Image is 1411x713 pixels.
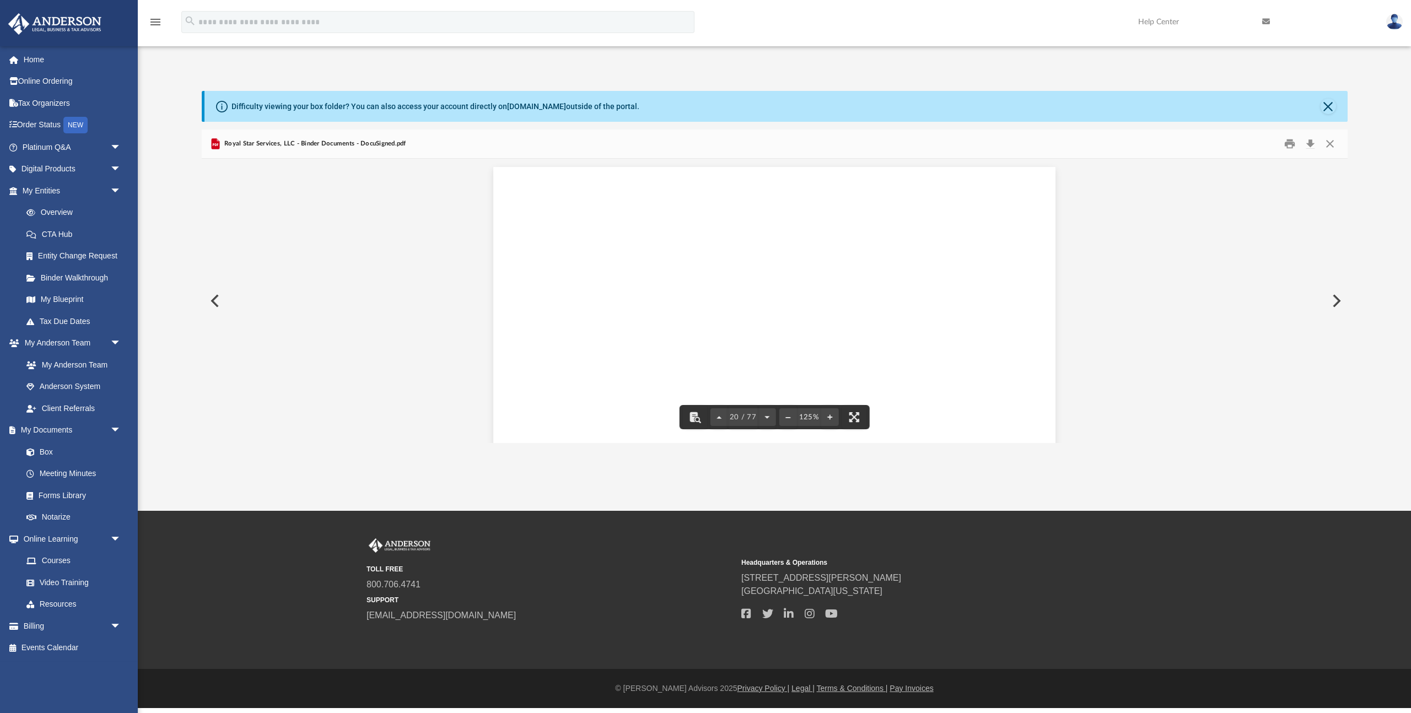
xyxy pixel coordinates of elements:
[791,684,815,693] a: Legal |
[758,405,775,429] button: Next page
[15,376,132,398] a: Anderson System
[8,419,132,441] a: My Documentsarrow_drop_down
[796,414,821,421] div: Current zoom level
[1321,99,1336,114] button: Close
[15,550,132,572] a: Courses
[15,289,132,311] a: My Blueprint
[202,285,226,316] button: Previous File
[367,580,421,589] a: 800.706.4741
[8,332,132,354] a: My Anderson Teamarrow_drop_down
[8,158,138,180] a: Digital Productsarrow_drop_down
[710,405,728,429] button: Previous page
[1279,136,1301,153] button: Print
[110,136,132,159] span: arrow_drop_down
[1320,136,1340,153] button: Close
[367,611,516,620] a: [EMAIL_ADDRESS][DOMAIN_NAME]
[110,528,132,550] span: arrow_drop_down
[138,683,1411,694] div: © [PERSON_NAME] Advisors 2025
[741,573,901,582] a: [STREET_ADDRESS][PERSON_NAME]
[728,405,758,429] button: 20 / 77
[110,158,132,181] span: arrow_drop_down
[202,129,1348,443] div: Preview
[8,92,138,114] a: Tax Organizers
[149,15,162,29] i: menu
[779,405,796,429] button: Zoom out
[890,684,933,693] a: Pay Invoices
[184,15,196,27] i: search
[8,528,132,550] a: Online Learningarrow_drop_down
[15,484,127,506] a: Forms Library
[110,615,132,638] span: arrow_drop_down
[1386,14,1403,30] img: User Pic
[149,21,162,29] a: menu
[1301,136,1321,153] button: Download
[5,13,105,35] img: Anderson Advisors Platinum Portal
[8,615,138,637] a: Billingarrow_drop_down
[15,202,138,224] a: Overview
[683,405,707,429] button: Toggle findbar
[202,159,1348,443] div: File preview
[737,684,790,693] a: Privacy Policy |
[842,405,866,429] button: Enter fullscreen
[15,571,127,593] a: Video Training
[15,441,127,463] a: Box
[8,637,138,659] a: Events Calendar
[222,139,406,149] span: Royal Star Services, LLC - Binder Documents - DocuSigned.pdf
[15,223,138,245] a: CTA Hub
[15,267,138,289] a: Binder Walkthrough
[367,595,734,605] small: SUPPORT
[15,397,132,419] a: Client Referrals
[507,102,566,111] a: [DOMAIN_NAME]
[15,506,132,528] a: Notarize
[741,586,882,596] a: [GEOGRAPHIC_DATA][US_STATE]
[15,354,127,376] a: My Anderson Team
[15,245,138,267] a: Entity Change Request
[110,332,132,355] span: arrow_drop_down
[741,558,1108,568] small: Headquarters & Operations
[231,101,639,112] div: Difficulty viewing your box folder? You can also access your account directly on outside of the p...
[15,593,132,615] a: Resources
[8,48,138,71] a: Home
[15,310,138,332] a: Tax Due Dates
[110,180,132,202] span: arrow_drop_down
[110,419,132,442] span: arrow_drop_down
[367,538,433,553] img: Anderson Advisors Platinum Portal
[8,71,138,93] a: Online Ordering
[8,180,138,202] a: My Entitiesarrow_drop_down
[367,564,734,574] small: TOLL FREE
[63,117,88,133] div: NEW
[8,136,138,158] a: Platinum Q&Aarrow_drop_down
[728,414,758,421] span: 20 / 77
[821,405,838,429] button: Zoom in
[8,114,138,137] a: Order StatusNEW
[1323,285,1348,316] button: Next File
[817,684,888,693] a: Terms & Conditions |
[202,159,1348,443] div: Document Viewer
[15,463,132,485] a: Meeting Minutes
